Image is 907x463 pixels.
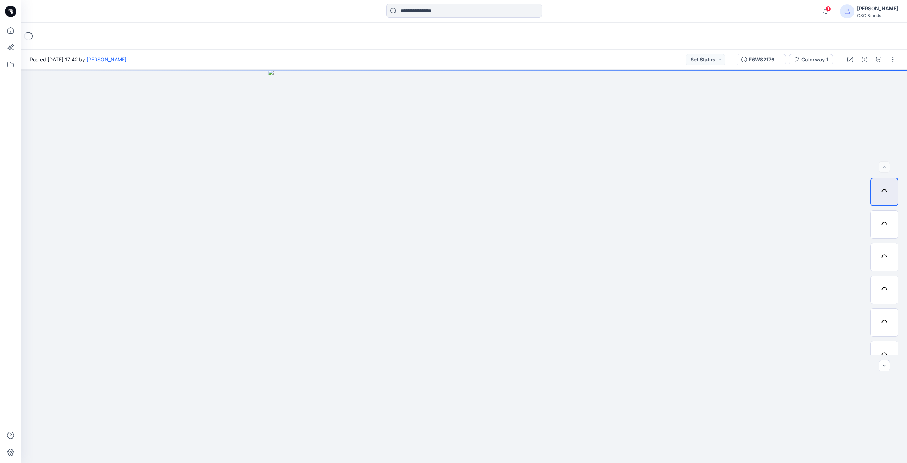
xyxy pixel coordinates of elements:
[86,56,126,62] a: [PERSON_NAME]
[857,13,898,18] div: CSC Brands
[268,70,661,463] img: eyJhbGciOiJIUzI1NiIsImtpZCI6IjAiLCJzbHQiOiJzZXMiLCJ0eXAiOiJKV1QifQ.eyJkYXRhIjp7InR5cGUiOiJzdG9yYW...
[30,56,126,63] span: Posted [DATE] 17:42 by
[801,56,828,64] div: Colorway 1
[737,54,786,65] button: F6WS217609_SW26W3106_F26_GLREG_VFA
[859,54,870,65] button: Details
[857,4,898,13] div: [PERSON_NAME]
[826,6,831,12] span: 1
[789,54,833,65] button: Colorway 1
[844,9,850,14] svg: avatar
[749,56,782,64] div: F6WS217609_SW26W3106_F26_GLREG_VFA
